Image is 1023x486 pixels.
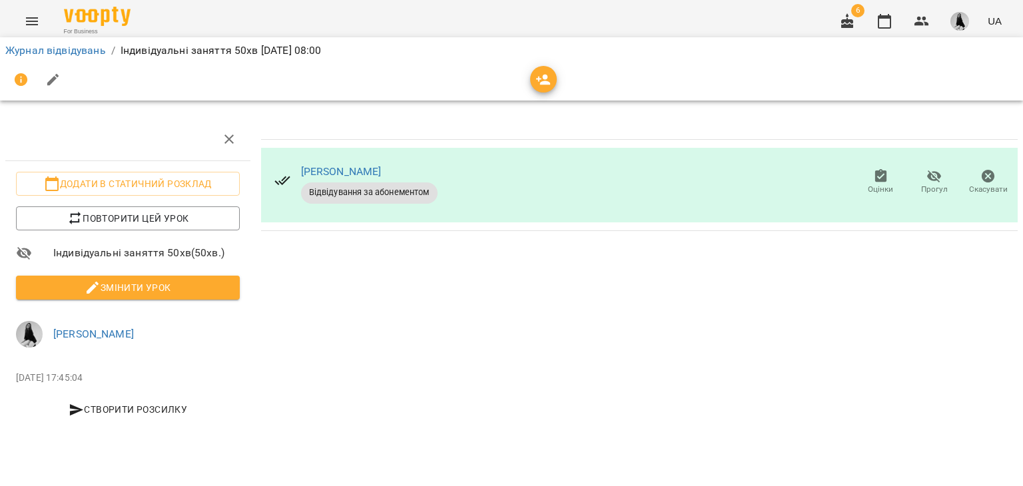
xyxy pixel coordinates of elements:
[16,397,240,421] button: Створити розсилку
[868,184,893,195] span: Оцінки
[27,210,229,226] span: Повторити цей урок
[16,276,240,300] button: Змінити урок
[5,43,1018,59] nav: breadcrumb
[301,165,382,178] a: [PERSON_NAME]
[64,7,131,26] img: Voopty Logo
[969,184,1008,195] span: Скасувати
[301,186,438,198] span: Відвідування за абонементом
[921,184,948,195] span: Прогул
[982,9,1007,33] button: UA
[16,172,240,196] button: Додати в статичний розклад
[950,12,969,31] img: 1ec0e5e8bbc75a790c7d9e3de18f101f.jpeg
[64,27,131,36] span: For Business
[111,43,115,59] li: /
[16,206,240,230] button: Повторити цей урок
[854,164,908,201] button: Оцінки
[53,245,240,261] span: Індивідуальні заняття 50хв ( 50 хв. )
[988,14,1002,28] span: UA
[27,176,229,192] span: Додати в статичний розклад
[21,401,234,417] span: Створити розсилку
[851,4,864,17] span: 6
[908,164,962,201] button: Прогул
[5,44,106,57] a: Журнал відвідувань
[961,164,1015,201] button: Скасувати
[16,371,240,385] p: [DATE] 17:45:04
[121,43,322,59] p: Індивідуальні заняття 50хв [DATE] 08:00
[16,321,43,348] img: 1ec0e5e8bbc75a790c7d9e3de18f101f.jpeg
[27,280,229,296] span: Змінити урок
[16,5,48,37] button: Menu
[53,328,134,340] a: [PERSON_NAME]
